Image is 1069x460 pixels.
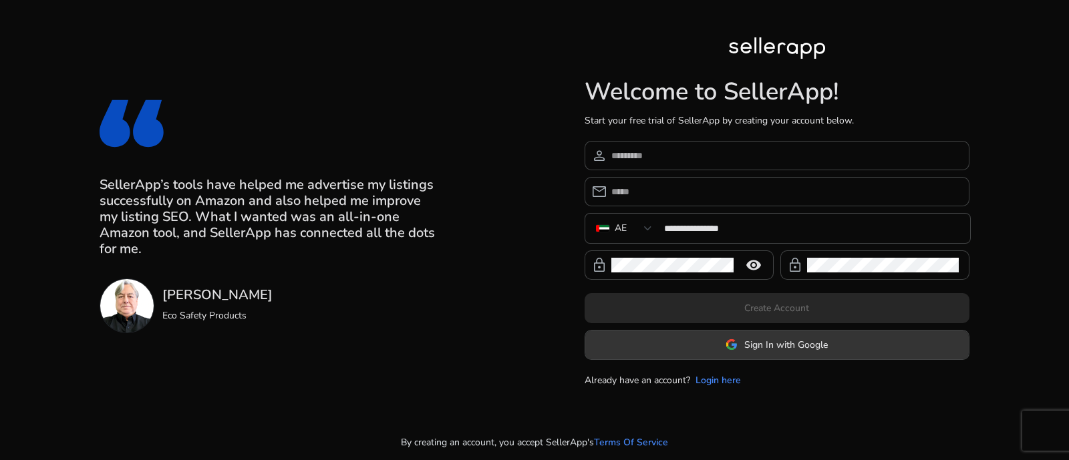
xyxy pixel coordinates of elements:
[615,221,627,236] div: AE
[591,184,607,200] span: email
[162,308,273,322] p: Eco Safety Products
[738,257,770,273] mat-icon: remove_red_eye
[585,330,969,360] button: Sign In with Google
[591,257,607,273] span: lock
[100,177,442,257] h3: SellerApp’s tools have helped me advertise my listings successfully on Amazon and also helped me ...
[787,257,803,273] span: lock
[585,113,969,128] p: Start your free trial of SellerApp by creating your account below.
[591,148,607,164] span: person
[585,373,690,387] p: Already have an account?
[162,287,273,303] h3: [PERSON_NAME]
[726,338,738,351] img: google-logo.svg
[594,435,668,449] a: Terms Of Service
[585,77,969,106] h1: Welcome to SellerApp!
[744,338,828,352] span: Sign In with Google
[696,373,741,387] a: Login here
